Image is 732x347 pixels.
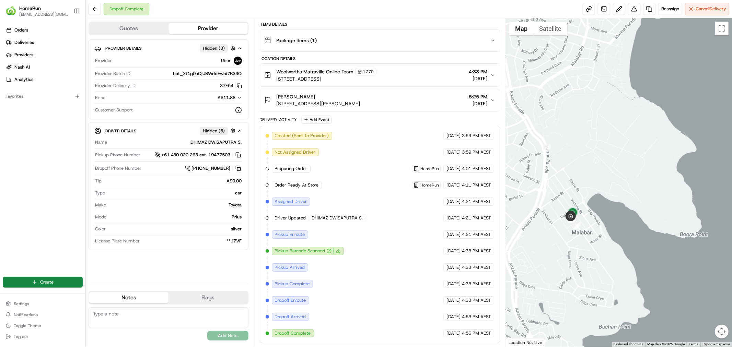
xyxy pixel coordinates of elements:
[508,338,530,347] img: Google
[95,107,133,113] span: Customer Support
[614,342,643,347] button: Keyboard shortcuts
[220,83,242,89] button: 37F54
[95,71,130,77] span: Provider Batch ID
[203,45,225,51] span: Hidden ( 3 )
[446,330,461,336] span: [DATE]
[275,133,329,139] span: Created (Sent To Provider)
[95,58,112,64] span: Provider
[95,152,140,158] span: Pickup Phone Number
[108,190,242,196] div: car
[89,292,169,303] button: Notes
[647,342,685,346] span: Map data ©2025 Google
[104,178,242,184] div: A$0.00
[462,281,491,287] span: 4:33 PM AEST
[260,29,500,51] button: Package Items (1)
[14,301,29,307] span: Settings
[446,166,461,172] span: [DATE]
[275,281,310,287] span: Pickup Complete
[277,75,376,82] span: [STREET_ADDRESS]
[95,214,107,220] span: Model
[3,25,85,36] a: Orders
[277,68,354,75] span: Woolworths Matraville Online Team
[185,165,242,172] a: [PHONE_NUMBER]
[94,125,243,136] button: Driver DetailsHidden (5)
[702,342,730,346] a: Report a map error
[275,199,307,205] span: Assigned Driver
[543,144,551,152] div: 13
[3,91,83,102] div: Favorites
[573,222,581,229] div: 14
[275,231,305,238] span: Pickup Enroute
[462,330,491,336] span: 4:56 PM AEST
[275,297,306,303] span: Dropoff Enroute
[277,93,315,100] span: [PERSON_NAME]
[110,139,242,145] div: DHIMAZ DWISAPUTRA S.
[95,165,141,171] span: Dropoff Phone Number
[14,39,34,46] span: Deliveries
[446,314,461,320] span: [DATE]
[508,338,530,347] a: Open this area in Google Maps (opens a new window)
[277,37,317,44] span: Package Items ( 1 )
[275,248,332,254] button: Pickup Barcode Scanned
[260,56,500,61] div: Location Details
[363,69,374,74] span: 1770
[420,166,439,171] span: HomeRun
[275,149,316,155] span: Not Assigned Driver
[234,57,242,65] img: uber-new-logo.jpeg
[3,74,85,85] a: Analytics
[462,133,491,139] span: 3:59 PM AEST
[469,75,487,82] span: [DATE]
[108,226,242,232] div: silver
[19,12,68,17] button: [EMAIL_ADDRESS][DOMAIN_NAME]
[689,342,698,346] a: Terms (opens in new tab)
[3,37,85,48] a: Deliveries
[14,27,28,33] span: Orders
[14,334,28,339] span: Log out
[95,238,140,244] span: License Plate Number
[3,62,85,73] a: Nash AI
[446,281,461,287] span: [DATE]
[446,231,461,238] span: [DATE]
[420,182,439,188] span: HomeRun
[3,3,71,19] button: HomeRunHomeRun[EMAIL_ADDRESS][DOMAIN_NAME]
[109,202,242,208] div: Toyota
[14,323,41,328] span: Toggle Theme
[218,95,236,100] span: A$11.88
[446,199,461,205] span: [DATE]
[658,3,682,15] button: Reassign
[509,22,533,35] button: Show street map
[40,279,54,285] span: Create
[3,332,83,342] button: Log out
[169,23,248,34] button: Provider
[105,128,136,134] span: Driver Details
[462,149,491,155] span: 3:59 PM AEST
[275,166,307,172] span: Preparing Order
[203,128,225,134] span: Hidden ( 5 )
[3,299,83,309] button: Settings
[95,83,136,89] span: Provider Delivery ID
[19,5,41,12] button: HomeRun
[462,231,491,238] span: 4:21 PM AEST
[506,338,545,347] div: Location Not Live
[446,264,461,271] span: [DATE]
[200,127,237,135] button: Hidden (5)
[462,264,491,271] span: 4:33 PM AEST
[95,178,102,184] span: Tip
[260,89,500,111] button: [PERSON_NAME][STREET_ADDRESS][PERSON_NAME]5:25 PM[DATE]
[95,139,107,145] span: Name
[685,3,729,15] button: CancelDelivery
[469,100,487,107] span: [DATE]
[446,297,461,303] span: [DATE]
[89,23,169,34] button: Quotes
[277,100,360,107] span: [STREET_ADDRESS][PERSON_NAME]
[469,68,487,75] span: 4:33 PM
[260,22,500,27] div: Items Details
[462,182,491,188] span: 4:11 PM AEST
[462,297,491,303] span: 4:33 PM AEST
[260,64,500,86] button: Woolworths Matraville Online Team1770[STREET_ADDRESS]4:33 PM[DATE]
[95,226,106,232] span: Color
[154,151,242,159] a: +61 480 020 263 ext. 19477503
[14,76,33,83] span: Analytics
